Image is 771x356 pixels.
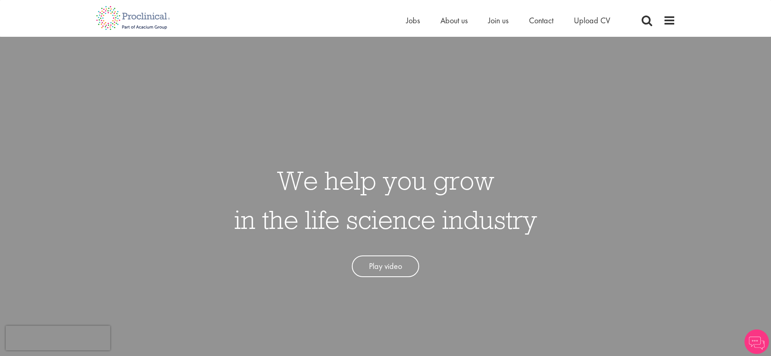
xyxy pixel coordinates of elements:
[352,255,419,277] a: Play video
[406,15,420,26] a: Jobs
[744,329,769,354] img: Chatbot
[574,15,610,26] a: Upload CV
[488,15,509,26] a: Join us
[529,15,553,26] a: Contact
[234,161,537,239] h1: We help you grow in the life science industry
[440,15,468,26] a: About us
